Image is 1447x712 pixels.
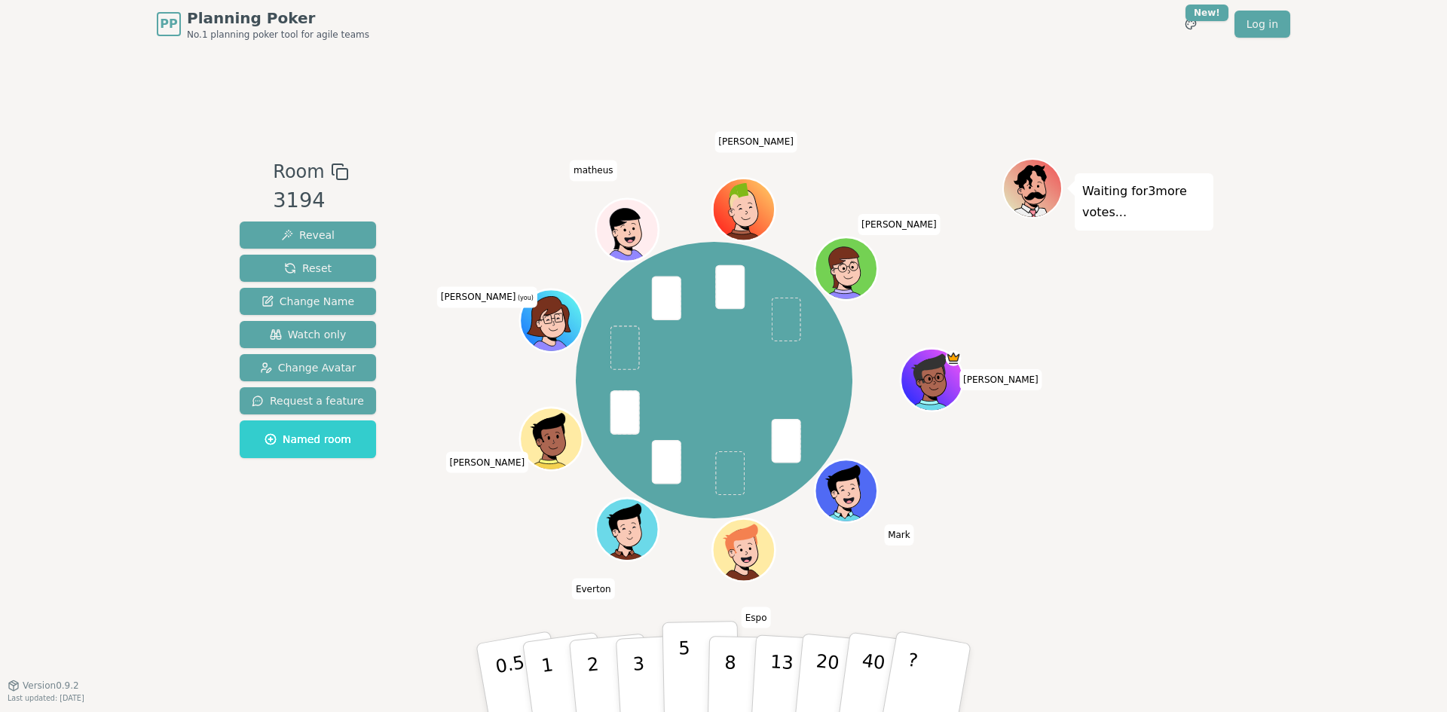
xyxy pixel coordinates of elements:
span: Click to change your name [959,369,1042,390]
span: Rafael is the host [946,350,962,366]
a: Log in [1234,11,1290,38]
span: Click to change your name [446,452,529,473]
span: Click to change your name [742,607,771,628]
div: New! [1185,5,1228,21]
button: Change Name [240,288,376,315]
p: Waiting for 3 more votes... [1082,181,1206,223]
span: Reveal [281,228,335,243]
span: Version 0.9.2 [23,680,79,692]
button: Watch only [240,321,376,348]
span: Watch only [270,327,347,342]
span: (you) [515,295,534,302]
span: Click to change your name [572,579,615,600]
a: PPPlanning PokerNo.1 planning poker tool for agile teams [157,8,369,41]
button: New! [1177,11,1204,38]
span: No.1 planning poker tool for agile teams [187,29,369,41]
span: Change Name [262,294,354,309]
button: Version0.9.2 [8,680,79,692]
div: 3194 [273,185,348,216]
span: Reset [284,261,332,276]
button: Click to change your avatar [522,292,581,350]
button: Request a feature [240,387,376,414]
button: Reset [240,255,376,282]
span: Click to change your name [570,160,617,182]
span: Room [273,158,324,185]
span: Click to change your name [714,132,797,153]
span: Last updated: [DATE] [8,694,84,702]
button: Reveal [240,222,376,249]
span: Planning Poker [187,8,369,29]
span: Click to change your name [437,287,537,308]
button: Named room [240,420,376,458]
span: Click to change your name [884,524,914,545]
span: Request a feature [252,393,364,408]
span: PP [160,15,177,33]
button: Change Avatar [240,354,376,381]
span: Named room [265,432,351,447]
span: Click to change your name [858,214,941,235]
span: Change Avatar [260,360,356,375]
